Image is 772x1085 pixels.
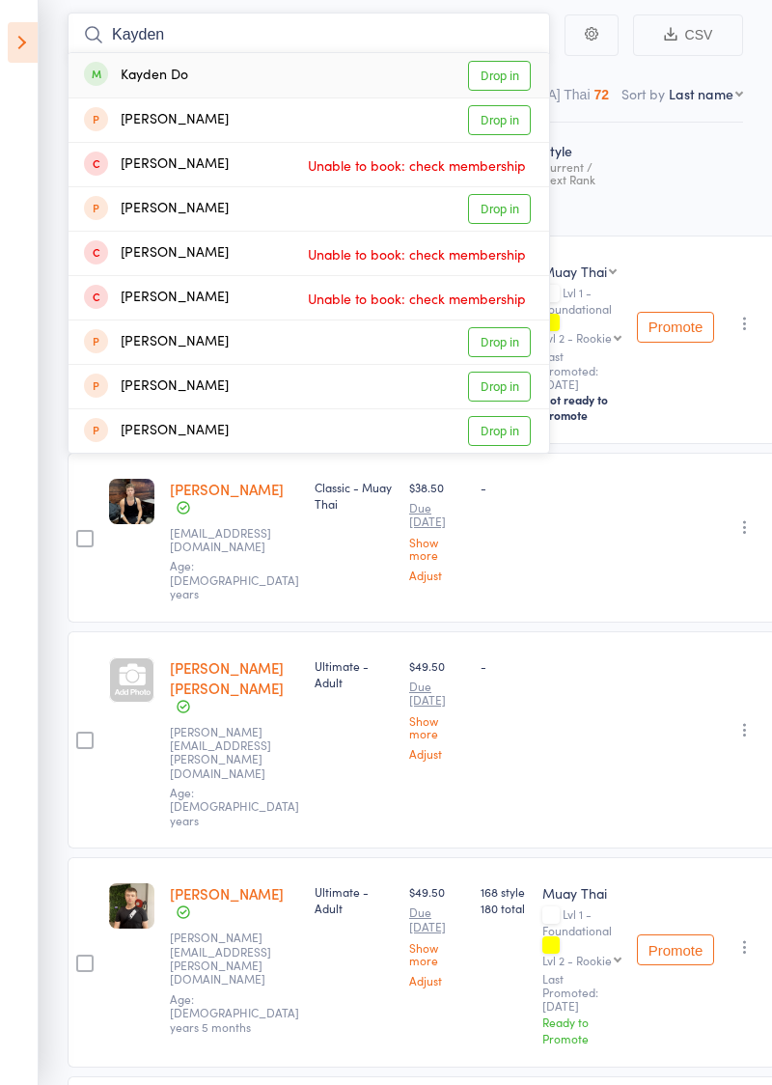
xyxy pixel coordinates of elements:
div: [PERSON_NAME] [84,242,229,264]
img: image1732606245.png [109,479,154,524]
div: Ultimate - Adult [315,883,394,916]
div: Classic - Muay Thai [315,479,394,512]
small: Due [DATE] [409,905,465,933]
a: Adjust [409,974,465,987]
a: Show more [409,714,465,739]
div: Last name [669,84,733,103]
div: $49.50 [409,883,465,987]
span: Unable to book: check membership [303,239,531,268]
div: [PERSON_NAME] [84,153,229,176]
div: Lvl 1 - Foundational [542,907,621,965]
a: Drop in [468,61,531,91]
div: Current / Next Rank [542,160,621,185]
div: Lvl 2 - Rookie [542,954,612,966]
div: [PERSON_NAME] [84,287,229,309]
span: 168 style [481,883,527,900]
a: [PERSON_NAME] [PERSON_NAME] [170,657,284,698]
div: Lvl 2 - Rookie [542,331,612,344]
div: $38.50 [409,479,465,582]
small: Due [DATE] [409,680,465,708]
button: Promote [637,934,714,965]
label: Sort by [621,84,665,103]
div: - [481,479,527,495]
a: Drop in [468,194,531,224]
div: [PERSON_NAME] [84,420,229,442]
button: Promote [637,312,714,343]
small: Last Promoted: [DATE] [542,972,621,1014]
span: Age: [DEMOGRAPHIC_DATA] years [170,557,299,601]
a: [PERSON_NAME] [170,883,284,904]
a: Show more [409,536,465,561]
small: steve.fergie@hotmail.com [170,725,295,781]
div: [PERSON_NAME] [84,331,229,353]
a: Drop in [468,416,531,446]
div: Muay Thai [542,883,621,903]
small: Due [DATE] [409,501,465,529]
div: Not ready to promote [542,392,621,423]
span: Unable to book: check membership [303,151,531,180]
a: [PERSON_NAME] [170,479,284,499]
div: Ultimate - Adult [315,657,394,690]
div: Ready to Promote [542,1014,621,1046]
div: 72 [594,87,610,102]
div: Kayden Do [84,65,188,87]
a: Drop in [468,105,531,135]
div: [PERSON_NAME] [84,198,229,220]
div: [PERSON_NAME] [84,376,229,398]
div: Style [535,131,629,227]
span: Unable to book: check membership [303,284,531,313]
input: Search by name [68,13,550,57]
a: Drop in [468,372,531,402]
div: [PERSON_NAME] [84,109,229,131]
small: Last Promoted: [DATE] [542,349,621,391]
div: Lvl 1 - Foundational [542,286,621,344]
span: Age: [DEMOGRAPHIC_DATA] years 5 months [170,990,299,1035]
small: hunter3rb311@gmail.com [170,526,295,554]
div: - [481,657,527,674]
img: image1702536442.png [109,883,154,929]
a: Adjust [409,747,465,760]
div: $49.50 [409,657,465,761]
span: Age: [DEMOGRAPHIC_DATA] years [170,784,299,828]
a: Show more [409,941,465,966]
small: natasha.haddad@me.com [170,931,295,987]
div: Muay Thai [542,262,607,281]
a: Adjust [409,569,465,581]
span: 180 total [481,900,527,916]
button: CSV [633,14,743,56]
a: Drop in [468,327,531,357]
